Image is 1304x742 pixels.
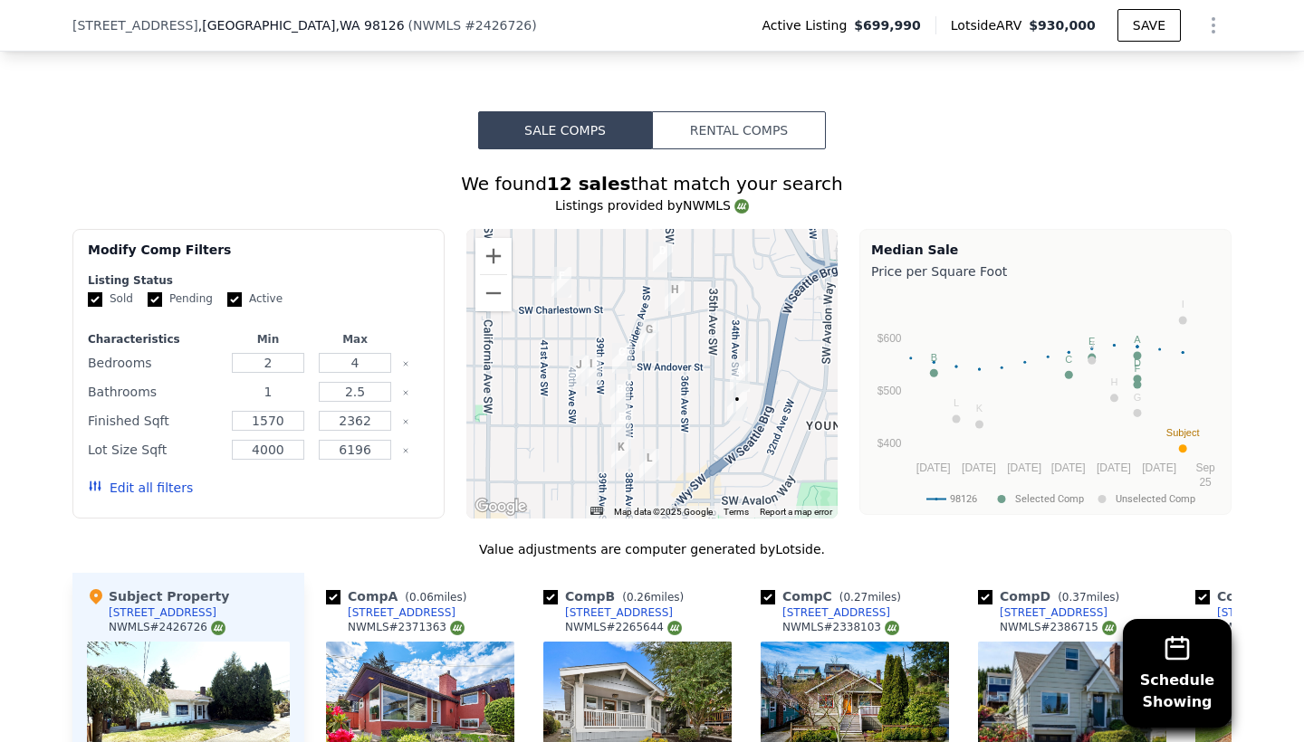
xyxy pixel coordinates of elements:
text: [DATE] [962,461,996,474]
a: Report a map error [760,507,832,517]
span: Lotside ARV [951,16,1029,34]
text: D [1134,357,1141,368]
text: 98126 [950,493,977,505]
img: NWMLS Logo [450,621,465,635]
div: 4008 34th Ave SW [730,361,750,392]
span: Active Listing [762,16,854,34]
div: Listing Status [88,273,429,288]
div: [STREET_ADDRESS] [565,605,673,620]
span: 0.27 [843,591,868,604]
span: , WA 98126 [335,18,404,33]
div: [STREET_ADDRESS] [782,605,890,620]
div: NWMLS # 2386715 [1000,620,1117,635]
div: [STREET_ADDRESS] [348,605,455,620]
a: [STREET_ADDRESS] [543,605,673,620]
span: NWMLS [413,18,461,33]
img: NWMLS Logo [211,621,225,635]
input: Pending [148,292,162,307]
span: $699,990 [854,16,921,34]
div: 4145 38th Ave SW [611,438,631,469]
span: $930,000 [1029,18,1096,33]
button: Zoom out [475,275,512,311]
text: B [931,352,937,363]
div: ( ) [408,16,537,34]
button: Clear [402,389,409,396]
button: Clear [402,418,409,425]
text: F [1135,363,1141,374]
div: Bathrooms [88,379,221,404]
div: 3718 Walnut Ave SW [551,267,571,298]
img: Google [471,495,531,518]
div: Comp C [761,587,908,605]
div: Lot Size Sqft [88,437,221,462]
div: 4109 38th Ave SW [611,408,631,439]
text: Subject [1166,427,1200,438]
button: Clear [402,447,409,454]
text: I [1182,299,1184,309]
text: [DATE] [916,461,951,474]
span: Map data ©2025 Google [614,507,713,517]
div: Finished Sqft [88,408,221,433]
span: # 2426726 [465,18,532,33]
span: ( miles) [832,591,908,604]
div: NWMLS # 2338103 [782,620,899,635]
div: 4155 37th Ave SW [639,449,659,480]
button: Edit all filters [88,479,193,497]
text: A [1134,334,1141,345]
text: $500 [877,385,902,397]
label: Sold [88,291,133,307]
div: Comp B [543,587,691,605]
text: Sep [1195,461,1215,474]
div: NWMLS # 2371363 [348,620,465,635]
span: ( miles) [398,591,474,604]
text: G [1134,392,1142,403]
div: Comp D [978,587,1127,605]
div: We found that match your search [72,171,1232,196]
div: Characteristics [88,332,221,347]
input: Active [227,292,242,307]
strong: 12 sales [547,173,631,195]
div: 3457 37th Ave SW [653,242,673,272]
span: 0.37 [1062,591,1087,604]
span: ( miles) [615,591,691,604]
img: NWMLS Logo [1102,621,1117,635]
span: 0.26 [627,591,651,604]
button: Rental Comps [652,111,826,149]
div: 4018 40th Ave SW [569,356,589,386]
span: ( miles) [1050,591,1127,604]
text: $600 [877,332,902,345]
a: [STREET_ADDRESS] [978,605,1107,620]
div: Median Sale [871,241,1220,259]
text: [DATE] [1097,461,1131,474]
div: Subject Property [87,587,229,605]
div: NWMLS # 2426726 [109,620,225,635]
div: NWMLS # 2265644 [565,620,682,635]
button: Clear [402,360,409,367]
div: 4017 39th Ave SW [581,355,601,385]
text: [DATE] [1051,461,1086,474]
button: Zoom in [475,238,512,274]
div: Max [315,332,395,347]
span: , [GEOGRAPHIC_DATA] [198,16,405,34]
div: Value adjustments are computer generated by Lotside . [72,540,1232,558]
div: 3831 37th Ave SW [639,320,659,351]
a: Open this area in Google Maps (opens a new window) [471,495,531,518]
text: K [976,403,983,414]
img: NWMLS Logo [734,199,749,214]
text: H [1110,376,1117,387]
div: Modify Comp Filters [88,241,429,273]
text: [DATE] [1142,461,1176,474]
text: $400 [877,437,902,450]
text: Selected Comp [1015,493,1084,505]
text: 25 [1199,476,1212,489]
span: [STREET_ADDRESS] [72,16,198,34]
text: C [1065,354,1072,365]
input: Sold [88,292,102,307]
div: Price per Square Foot [871,259,1220,284]
div: Bedrooms [88,350,221,376]
label: Active [227,291,283,307]
label: Pending [148,291,213,307]
text: Unselected Comp [1116,493,1195,505]
svg: A chart. [871,284,1220,510]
